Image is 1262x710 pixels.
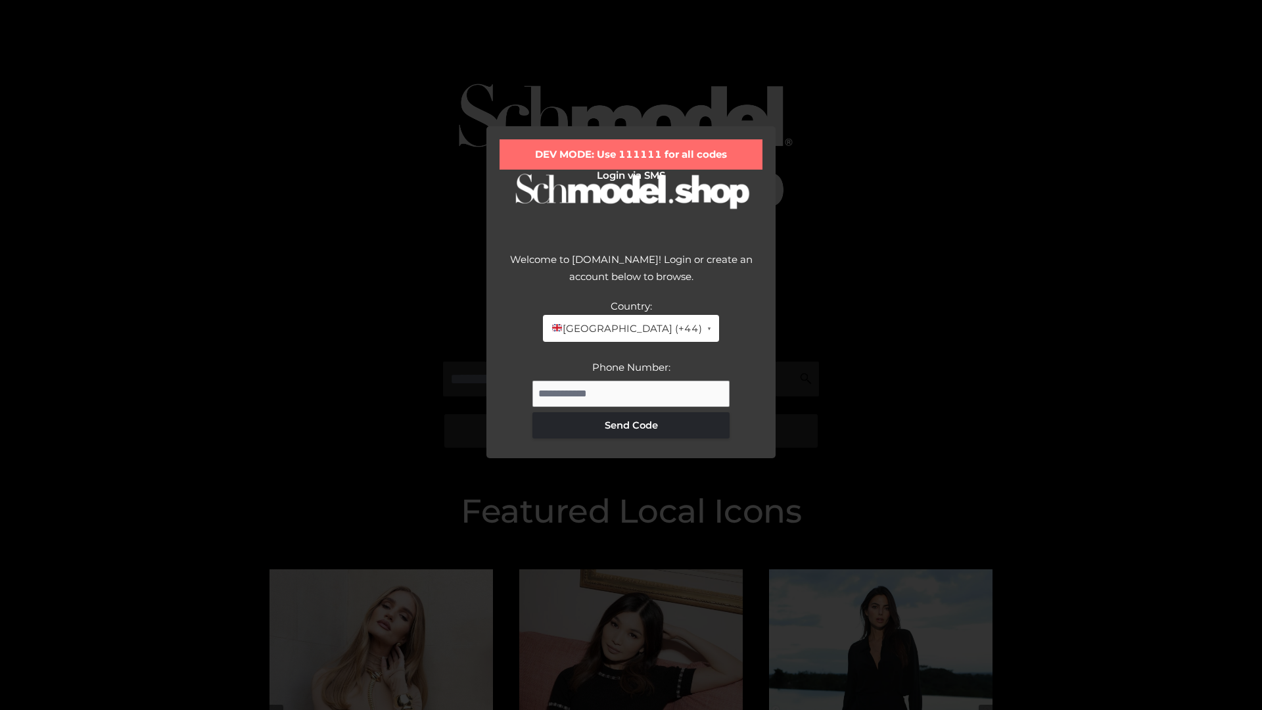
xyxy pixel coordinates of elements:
[611,300,652,312] label: Country:
[500,170,762,181] h2: Login via SMS
[532,412,730,438] button: Send Code
[500,139,762,170] div: DEV MODE: Use 111111 for all codes
[500,251,762,298] div: Welcome to [DOMAIN_NAME]! Login or create an account below to browse.
[592,361,670,373] label: Phone Number:
[552,323,562,333] img: 🇬🇧
[551,320,701,337] span: [GEOGRAPHIC_DATA] (+44)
